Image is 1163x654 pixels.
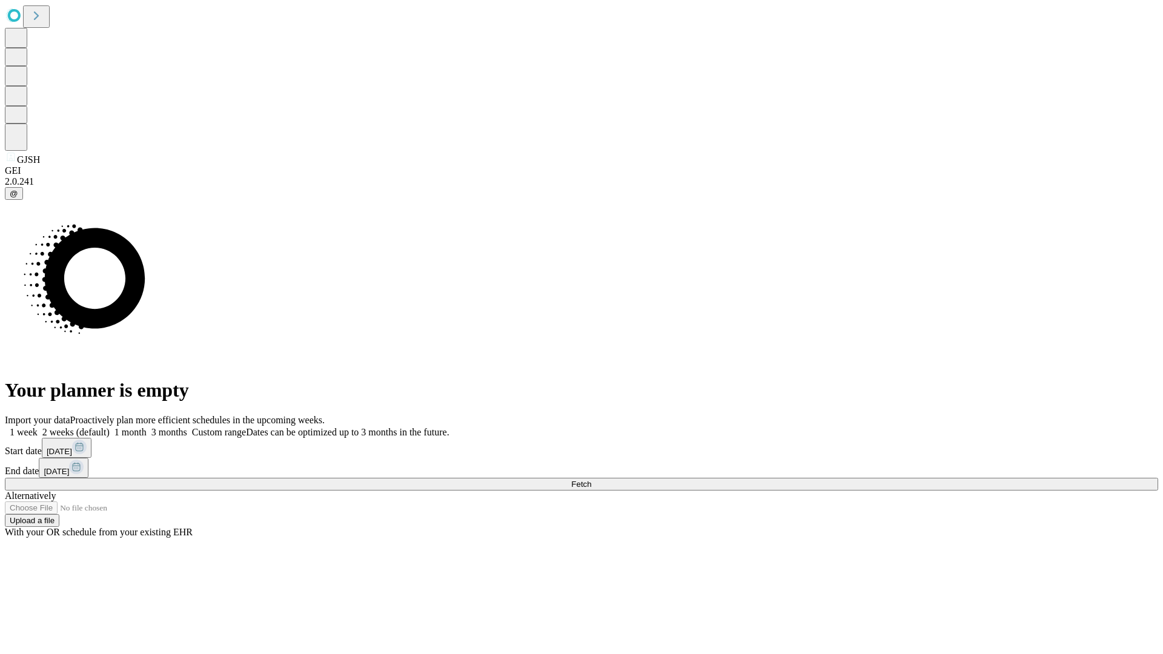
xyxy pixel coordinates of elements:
button: [DATE] [39,458,88,478]
div: Start date [5,438,1158,458]
span: With your OR schedule from your existing EHR [5,527,193,537]
div: End date [5,458,1158,478]
span: Proactively plan more efficient schedules in the upcoming weeks. [70,415,325,425]
span: 2 weeks (default) [42,427,110,437]
button: Upload a file [5,514,59,527]
h1: Your planner is empty [5,379,1158,401]
span: [DATE] [47,447,72,456]
span: @ [10,189,18,198]
div: 2.0.241 [5,176,1158,187]
span: Import your data [5,415,70,425]
button: @ [5,187,23,200]
span: [DATE] [44,467,69,476]
span: 3 months [151,427,187,437]
span: Custom range [192,427,246,437]
span: Fetch [571,480,591,489]
button: [DATE] [42,438,91,458]
button: Fetch [5,478,1158,490]
span: Dates can be optimized up to 3 months in the future. [246,427,449,437]
span: 1 week [10,427,38,437]
span: GJSH [17,154,40,165]
span: 1 month [114,427,147,437]
div: GEI [5,165,1158,176]
span: Alternatively [5,490,56,501]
